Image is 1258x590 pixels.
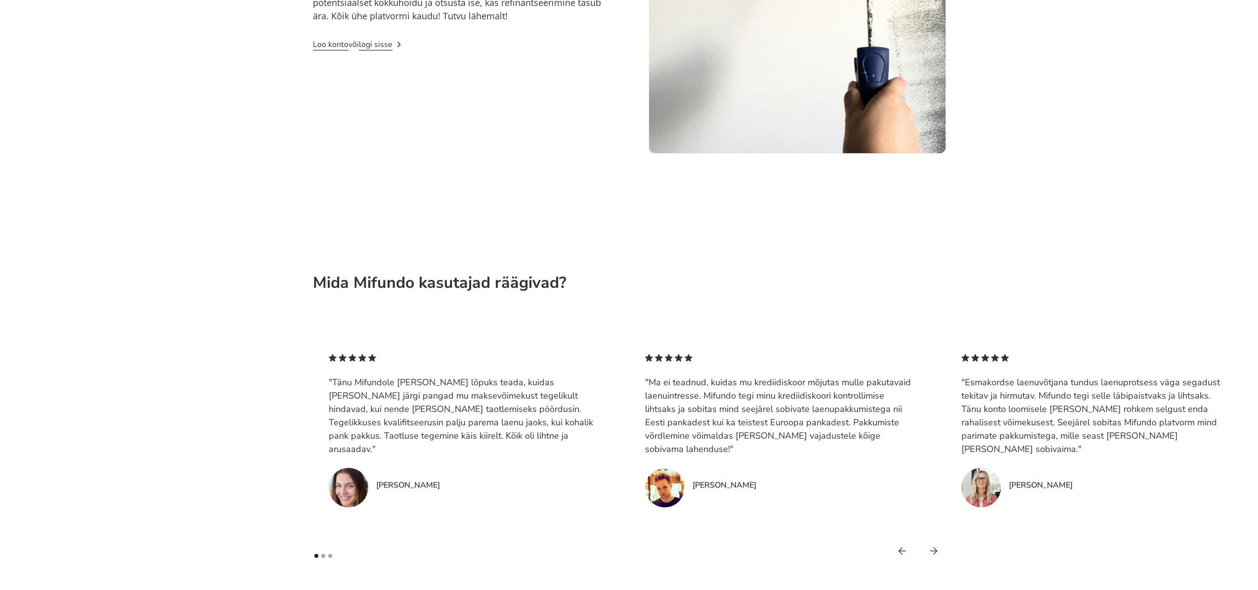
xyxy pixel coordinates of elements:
p: [PERSON_NAME] [693,479,756,491]
p: [PERSON_NAME] [376,479,440,491]
div: 1 of 3 [313,336,629,523]
p: või [313,39,392,50]
h2: Mida Mifundo kasutajad räägivad? [313,274,566,292]
a: logi sisse [359,39,392,50]
div: Show slide 2 of 3 [321,554,325,558]
div: "Tänu Mifundole [PERSON_NAME] lõpuks teada, kuidas [PERSON_NAME] järgi pangad mu maksevõimekust t... [329,376,598,456]
div: 2 of 3 [629,336,946,523]
div: next slide [922,539,946,563]
a: Loo konto [313,39,348,50]
div: carousel [313,336,946,563]
div: Show slide 1 of 3 [314,554,318,558]
div: previous slide [890,539,914,563]
div: Show slide 3 of 3 [328,554,332,558]
div: "Esmakordse laenuvõtjana tundus laenuprotsess väga segadust tekitav ja hirmutav. Mifundo tegi sel... [961,376,1230,456]
div: "Ma ei teadnud, kuidas mu krediidiskoor mõjutas mulle pakutavaid laenuintresse. Mifundo tegi minu... [645,376,914,456]
p: [PERSON_NAME] [1009,479,1073,491]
